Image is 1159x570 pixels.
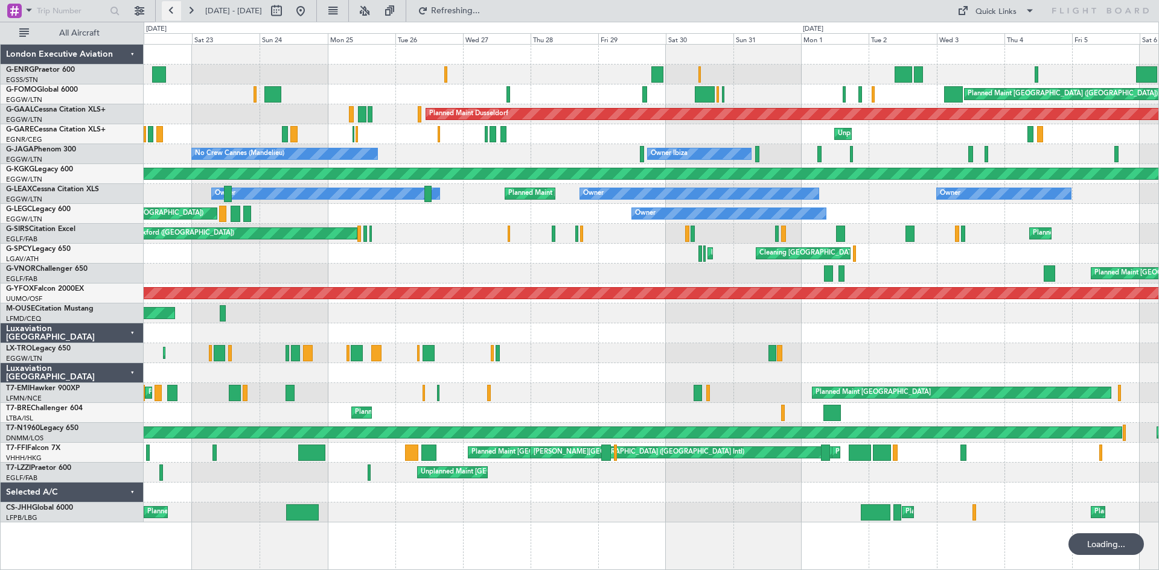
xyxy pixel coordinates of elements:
a: VHHH/HKG [6,454,42,463]
a: T7-LZZIPraetor 600 [6,464,71,472]
div: Unplanned Maint Chester [838,125,916,143]
a: G-YFOXFalcon 2000EX [6,285,84,293]
span: G-FOMO [6,86,37,93]
div: No Crew Cannes (Mandelieu) [195,145,284,163]
a: G-SIRSCitation Excel [6,226,75,233]
div: Quick Links [975,6,1017,18]
span: M-OUSE [6,305,35,312]
div: Cleaning [GEOGRAPHIC_DATA] ([PERSON_NAME] Intl) [759,244,930,262]
div: [PERSON_NAME][GEOGRAPHIC_DATA] ([GEOGRAPHIC_DATA] Intl) [534,443,744,461]
input: Trip Number [37,2,106,20]
div: Thu 28 [531,33,598,44]
span: G-LEAX [6,186,32,193]
span: G-SIRS [6,226,29,233]
a: UUMO/OSF [6,294,42,303]
span: Refreshing... [430,7,481,15]
a: G-FOMOGlobal 6000 [6,86,78,93]
a: T7-EMIHawker 900XP [6,385,80,392]
span: G-VNOR [6,265,36,273]
span: [DATE] - [DATE] [205,5,262,16]
div: Wed 3 [937,33,1004,44]
a: G-LEAXCessna Citation XLS [6,186,99,193]
a: EGGW/LTN [6,215,42,224]
div: Owner [215,185,235,203]
div: Planned Maint [PERSON_NAME] [148,384,249,402]
a: LX-TROLegacy 650 [6,345,71,352]
div: Owner Ibiza [651,145,688,163]
button: Refreshing... [412,1,485,21]
a: G-GARECessna Citation XLS+ [6,126,106,133]
span: T7-FFI [6,445,27,452]
a: CS-JHHGlobal 6000 [6,504,73,511]
a: M-OUSECitation Mustang [6,305,94,312]
div: Owner [583,185,604,203]
div: Tue 2 [869,33,936,44]
a: EGGW/LTN [6,155,42,164]
div: Sun 31 [733,33,801,44]
div: Fri 29 [598,33,666,44]
div: Mon 25 [328,33,395,44]
span: T7-EMI [6,385,30,392]
span: G-LEGC [6,206,32,213]
span: G-SPCY [6,245,32,253]
button: Quick Links [951,1,1041,21]
a: EGLF/FAB [6,473,37,483]
a: G-ENRGPraetor 600 [6,66,75,74]
span: G-ENRG [6,66,34,74]
div: Thu 4 [1004,33,1072,44]
a: EGGW/LTN [6,115,42,124]
span: T7-LZZI [6,464,31,472]
div: Planned Maint [GEOGRAPHIC_DATA] ([GEOGRAPHIC_DATA]) [147,503,337,521]
div: Owner [940,185,960,203]
div: Fri 22 [124,33,192,44]
a: T7-BREChallenger 604 [6,405,83,412]
span: G-YFOX [6,285,34,293]
div: [DATE] [803,24,823,34]
div: Planned Maint [GEOGRAPHIC_DATA] ([GEOGRAPHIC_DATA]) [905,503,1096,521]
div: Planned Maint Dusseldorf [429,105,508,123]
a: EGLF/FAB [6,235,37,244]
div: Planned Maint [GEOGRAPHIC_DATA] [816,384,931,402]
div: Planned Maint [GEOGRAPHIC_DATA] ([GEOGRAPHIC_DATA] Intl) [471,443,673,461]
div: Planned Maint Athens ([PERSON_NAME] Intl) [711,244,850,262]
a: EGGW/LTN [6,195,42,204]
span: G-GAAL [6,106,34,113]
span: G-JAGA [6,146,34,153]
div: Planned Maint [GEOGRAPHIC_DATA] ([GEOGRAPHIC_DATA]) [968,85,1158,103]
a: G-JAGAPhenom 300 [6,146,76,153]
span: T7-N1960 [6,425,40,432]
div: Planned Maint [GEOGRAPHIC_DATA] ([GEOGRAPHIC_DATA]) [508,185,698,203]
div: Unplanned Maint Oxford ([GEOGRAPHIC_DATA]) [83,224,234,242]
a: EGSS/STN [6,75,38,84]
div: [DATE] [146,24,167,34]
span: G-GARE [6,126,34,133]
div: Owner [635,204,656,223]
div: Fri 5 [1072,33,1140,44]
div: Tue 26 [395,33,463,44]
div: Wed 27 [463,33,531,44]
a: LGAV/ATH [6,255,39,264]
div: Loading... [1068,533,1144,555]
a: LFMD/CEQ [6,314,41,323]
div: Sat 23 [192,33,260,44]
span: G-KGKG [6,166,34,173]
div: Sat 30 [666,33,733,44]
span: CS-JHH [6,504,32,511]
div: Sun 24 [260,33,327,44]
a: EGGW/LTN [6,175,42,184]
a: G-KGKGLegacy 600 [6,166,73,173]
a: G-GAALCessna Citation XLS+ [6,106,106,113]
a: G-VNORChallenger 650 [6,265,88,273]
div: Mon 1 [801,33,869,44]
a: EGNR/CEG [6,135,42,144]
a: EGGW/LTN [6,354,42,363]
span: All Aircraft [31,29,127,37]
div: Unplanned Maint [GEOGRAPHIC_DATA] ([GEOGRAPHIC_DATA]) [421,463,619,481]
a: G-SPCYLegacy 650 [6,245,71,253]
div: Planned Maint [GEOGRAPHIC_DATA] ([GEOGRAPHIC_DATA] Intl) [835,443,1037,461]
a: G-LEGCLegacy 600 [6,206,71,213]
span: LX-TRO [6,345,32,352]
a: LFPB/LBG [6,513,37,522]
a: LFMN/NCE [6,394,42,403]
a: LTBA/ISL [6,414,33,423]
